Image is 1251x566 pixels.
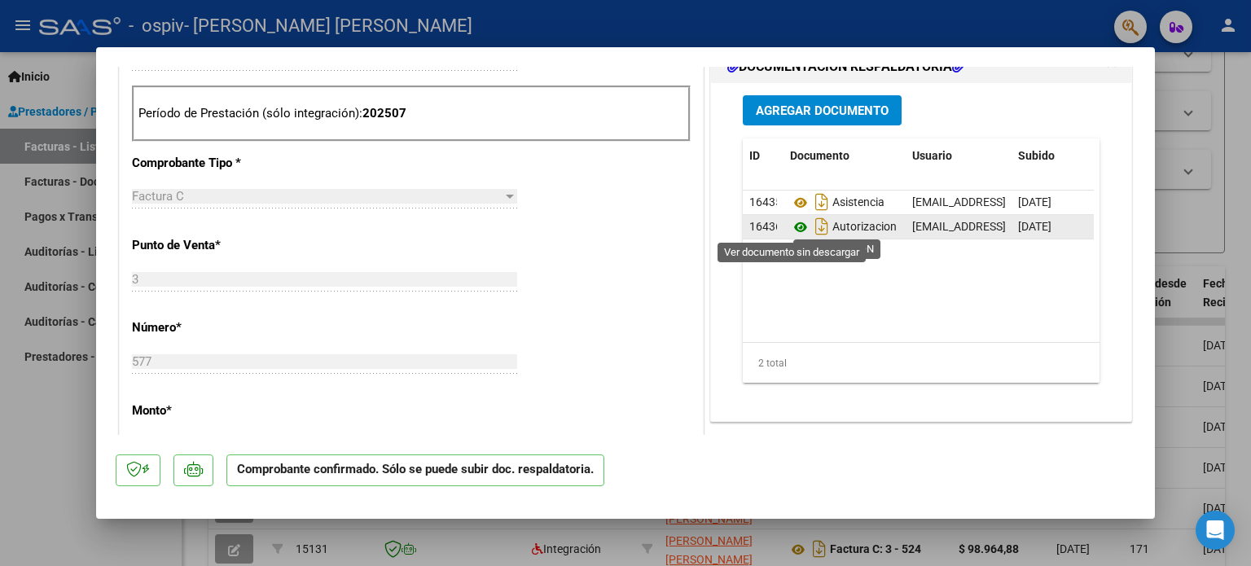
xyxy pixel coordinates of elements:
i: Descargar documento [811,213,832,239]
span: Subido [1018,149,1055,162]
div: 2 total [743,343,1100,384]
p: Número [132,318,300,337]
p: Comprobante confirmado. Sólo se puede subir doc. respaldatoria. [226,454,604,486]
div: DOCUMENTACIÓN RESPALDATORIA [711,83,1131,421]
strong: 202507 [362,106,406,121]
div: Open Intercom Messenger [1196,511,1235,550]
span: [DATE] [1018,220,1051,233]
datatable-header-cell: Documento [784,138,906,173]
h1: DOCUMENTACIÓN RESPALDATORIA [727,57,963,77]
span: Usuario [912,149,952,162]
p: Monto [132,401,300,420]
datatable-header-cell: Acción [1093,138,1174,173]
span: Agregar Documento [756,103,889,118]
span: Asistencia [790,196,884,209]
span: Autorizacion [790,221,897,234]
p: Comprobante Tipo * [132,154,300,173]
datatable-header-cell: ID [743,138,784,173]
span: 16435 [749,195,782,208]
datatable-header-cell: Subido [1012,138,1093,173]
i: Descargar documento [811,189,832,215]
p: Período de Prestación (sólo integración): [138,104,684,123]
button: Agregar Documento [743,95,902,125]
span: ID [749,149,760,162]
p: Punto de Venta [132,236,300,255]
span: 16436 [749,220,782,233]
span: Factura C [132,189,184,204]
span: Documento [790,149,849,162]
mat-expansion-panel-header: DOCUMENTACIÓN RESPALDATORIA [711,50,1131,83]
datatable-header-cell: Usuario [906,138,1012,173]
span: [DATE] [1018,195,1051,208]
